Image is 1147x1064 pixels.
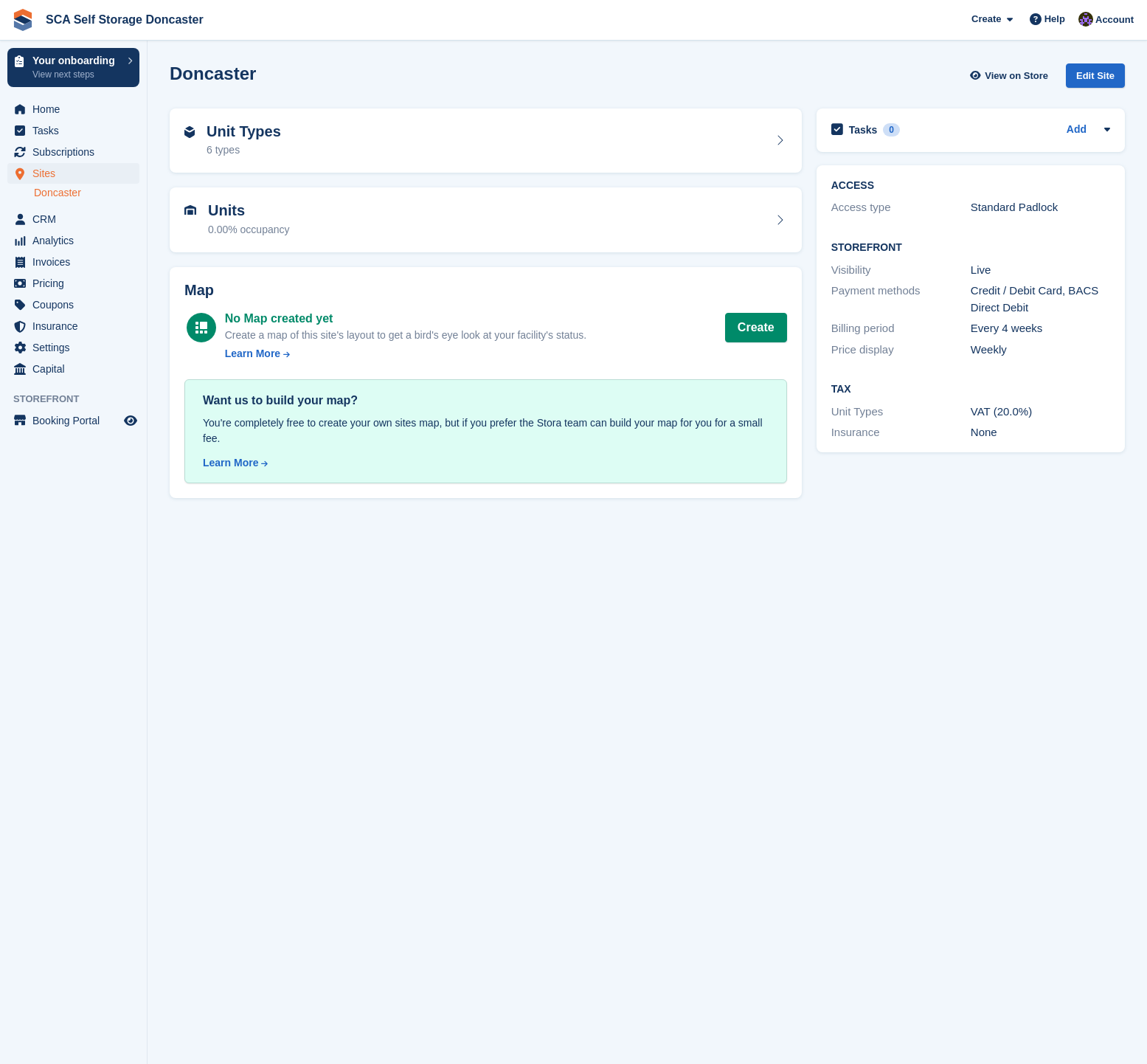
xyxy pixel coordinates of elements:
span: Home [32,99,121,120]
div: VAT (20.0%) [971,404,1110,421]
div: Weekly [971,342,1110,359]
span: CRM [32,209,121,229]
div: Visibility [831,262,971,279]
a: Unit Types 6 types [170,108,802,173]
a: menu [7,337,139,358]
a: menu [7,359,139,379]
h2: ACCESS [831,180,1110,192]
h2: Unit Types [207,123,281,140]
span: Booking Portal [32,410,121,431]
div: You're completely free to create your own sites map, but if you prefer the Stora team can build y... [203,415,769,446]
a: menu [7,209,139,229]
div: None [971,424,1110,441]
div: Access type [831,199,971,216]
div: Unit Types [831,404,971,421]
div: 6 types [207,142,281,158]
span: Tasks [32,120,121,141]
img: stora-icon-8386f47178a22dfd0bd8f6a31ec36ba5ce8667c1dd55bd0f319d3a0aa187defe.svg [12,9,34,31]
span: Insurance [32,316,121,336]
a: Add [1067,122,1087,139]
div: Create a map of this site's layout to get a bird's eye look at your facility's status. [225,328,586,343]
span: Analytics [32,230,121,251]
a: menu [7,99,139,120]
span: Account [1095,13,1134,27]
div: Live [971,262,1110,279]
span: Coupons [32,294,121,315]
a: Learn More [225,346,586,362]
a: Units 0.00% occupancy [170,187,802,252]
a: menu [7,410,139,431]
span: Invoices [32,252,121,272]
img: unit-icn-7be61d7bf1b0ce9d3e12c5938cc71ed9869f7b940bace4675aadf7bd6d80202e.svg [184,205,196,215]
img: unit-type-icn-2b2737a686de81e16bb02015468b77c625bbabd49415b5ef34ead5e3b44a266d.svg [184,126,195,138]
a: menu [7,273,139,294]
h2: Map [184,282,787,299]
span: Pricing [32,273,121,294]
a: View on Store [968,63,1054,88]
span: View on Store [985,69,1048,83]
div: Want us to build your map? [203,392,769,410]
img: map-icn-white-8b231986280072e83805622d3debb4903e2986e43859118e7b4002611c8ef794.svg [195,322,207,334]
a: menu [7,294,139,315]
p: Your onboarding [32,55,120,66]
h2: Storefront [831,242,1110,254]
h2: Doncaster [170,63,256,83]
a: menu [7,252,139,272]
button: Create [725,313,787,342]
a: menu [7,230,139,251]
a: menu [7,142,139,162]
span: Create [971,12,1001,27]
a: Edit Site [1066,63,1125,94]
div: Credit / Debit Card, BACS Direct Debit [971,283,1110,316]
img: Ross Chapman [1078,12,1093,27]
div: Edit Site [1066,63,1125,88]
a: Doncaster [34,186,139,200]
a: Preview store [122,412,139,429]
div: Insurance [831,424,971,441]
div: Learn More [203,455,258,471]
div: Standard Padlock [971,199,1110,216]
div: Payment methods [831,283,971,316]
div: Every 4 weeks [971,320,1110,337]
a: SCA Self Storage Doncaster [40,7,209,32]
div: 0 [883,123,900,137]
a: menu [7,163,139,184]
a: Your onboarding View next steps [7,48,139,87]
a: Learn More [203,455,769,471]
p: View next steps [32,68,120,81]
span: Help [1044,12,1065,27]
div: Learn More [225,346,280,362]
div: No Map created yet [225,310,586,328]
div: 0.00% occupancy [208,222,290,238]
span: Sites [32,163,121,184]
h2: Units [208,202,290,219]
span: Subscriptions [32,142,121,162]
span: Storefront [13,392,147,407]
a: menu [7,120,139,141]
span: Settings [32,337,121,358]
div: Billing period [831,320,971,337]
span: Capital [32,359,121,379]
h2: Tax [831,384,1110,395]
div: Price display [831,342,971,359]
h2: Tasks [849,123,878,137]
a: menu [7,316,139,336]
